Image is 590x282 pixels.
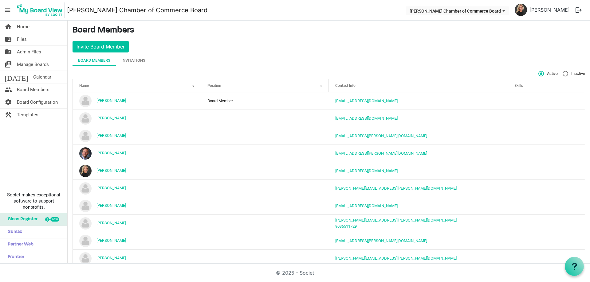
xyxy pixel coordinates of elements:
[96,238,126,243] a: [PERSON_NAME]
[96,256,126,260] a: [PERSON_NAME]
[508,180,585,197] td: is template cell column header Skills
[5,96,12,108] span: settings
[329,232,508,249] td: hope.baxter@sparklight.biz is template cell column header Contact Info
[79,95,92,107] img: no-profile-picture.svg
[96,116,126,120] a: [PERSON_NAME]
[17,96,58,108] span: Board Configuration
[572,4,585,17] button: logout
[73,145,201,162] td: Clay Barnett is template cell column header Name
[73,41,129,52] button: Invite Board Member
[78,57,110,64] div: Board Members
[79,182,92,195] img: no-profile-picture.svg
[79,130,92,142] img: no-profile-picture.svg
[406,6,509,15] button: Sherman Chamber of Commerce Board dropdownbutton
[515,4,527,16] img: WfgB7xUU-pTpzysiyPuerDZWO0TSVYBtnLUbeh_pkJavvnlQxF0dDtG7PE52sL_hrjAiP074YdltlFNJKtt8bw_thumb.png
[96,98,126,103] a: [PERSON_NAME]
[5,251,24,263] span: Frontier
[3,192,65,210] span: Societ makes exceptional software to support nonprofits.
[335,203,398,208] a: [EMAIL_ADDRESS][DOMAIN_NAME]
[201,180,329,197] td: column header Position
[73,180,201,197] td: Edwin Clark is template cell column header Name
[201,127,329,145] td: column header Position
[329,162,508,180] td: dbernard@shermanchamber.us is template cell column header Contact Info
[207,83,221,88] span: Position
[201,214,329,232] td: column header Position
[514,83,523,88] span: Skills
[335,238,427,243] a: [EMAIL_ADDRESS][PERSON_NAME][DOMAIN_NAME]
[73,232,201,249] td: Hope Baxter is template cell column header Name
[73,249,201,267] td: Joey Beason is template cell column header Name
[201,110,329,127] td: column header Position
[5,33,12,45] span: folder_shared
[329,249,508,267] td: Joey.Beason@wellsfargoadvisors.com is template cell column header Contact Info
[79,217,92,230] img: no-profile-picture.svg
[527,4,572,16] a: [PERSON_NAME]
[79,83,89,88] span: Name
[5,109,12,121] span: construction
[50,217,59,222] div: new
[15,2,65,18] img: My Board View Logo
[17,21,29,33] span: Home
[2,4,14,16] span: menu
[335,133,427,138] a: [EMAIL_ADDRESS][PERSON_NAME][DOMAIN_NAME]
[5,46,12,58] span: folder_shared
[508,249,585,267] td: is template cell column header Skills
[17,46,41,58] span: Admin Files
[329,110,508,127] td: aljessee255@gmail.com is template cell column header Contact Info
[201,92,329,110] td: Board Member column header Position
[96,168,126,173] a: [PERSON_NAME]
[73,214,201,232] td: Gina Clayton is template cell column header Name
[5,71,28,83] span: [DATE]
[79,235,92,247] img: no-profile-picture.svg
[329,92,508,110] td: bucyaaron@gmail.com is template cell column header Contact Info
[73,55,585,66] div: tab-header
[5,213,37,226] span: Glass Register
[508,110,585,127] td: is template cell column header Skills
[96,133,126,138] a: [PERSON_NAME]
[17,33,27,45] span: Files
[79,252,92,265] img: no-profile-picture.svg
[73,92,201,110] td: Aaron Bucy is template cell column header Name
[335,186,457,191] a: [PERSON_NAME][EMAIL_ADDRESS][PERSON_NAME][DOMAIN_NAME]
[508,92,585,110] td: is template cell column header Skills
[335,99,398,103] a: [EMAIL_ADDRESS][DOMAIN_NAME]
[508,214,585,232] td: is template cell column header Skills
[96,186,126,190] a: [PERSON_NAME]
[67,4,207,16] a: [PERSON_NAME] Chamber of Commerce Board
[201,249,329,267] td: column header Position
[79,200,92,212] img: no-profile-picture.svg
[15,2,67,18] a: My Board View Logo
[73,110,201,127] td: Asa Jessee is template cell column header Name
[73,197,201,214] td: Emilie Nelsen is template cell column header Name
[335,168,398,173] a: [EMAIL_ADDRESS][DOMAIN_NAME]
[121,57,145,64] div: Invitations
[17,58,49,71] span: Manage Boards
[329,180,508,197] td: clarke@grayson.edu is template cell column header Contact Info
[329,214,508,232] td: gina.clayton@cfm-tx.com9036511729 is template cell column header Contact Info
[17,109,38,121] span: Templates
[201,162,329,180] td: column header Position
[276,270,314,276] a: © 2025 - Societ
[538,71,558,76] span: Active
[201,197,329,214] td: column header Position
[508,232,585,249] td: is template cell column header Skills
[5,83,12,96] span: people
[5,58,12,71] span: switch_account
[329,127,508,145] td: crivas@rivas.law is template cell column header Contact Info
[335,116,398,121] a: [EMAIL_ADDRESS][DOMAIN_NAME]
[335,83,356,88] span: Contact Info
[335,151,427,156] a: [EMAIL_ADDRESS][PERSON_NAME][DOMAIN_NAME]
[5,226,22,238] span: Sumac
[508,197,585,214] td: is template cell column header Skills
[508,162,585,180] td: is template cell column header Skills
[79,147,92,160] img: 6tbtXTonNYltdiI-KpokzqhL5uI_JJC3FJVrglmfPh9FVaS6DkDjU9DIkXiMsZme7NDExdfVbR54XHUi0Fyn6g_thumb.png
[33,71,51,83] span: Calendar
[73,25,585,36] h3: Board Members
[335,224,357,229] a: 9036511729
[201,232,329,249] td: column header Position
[96,221,126,225] a: [PERSON_NAME]
[17,83,49,96] span: Board Members
[79,112,92,125] img: no-profile-picture.svg
[79,165,92,177] img: WfgB7xUU-pTpzysiyPuerDZWO0TSVYBtnLUbeh_pkJavvnlQxF0dDtG7PE52sL_hrjAiP074YdltlFNJKtt8bw_thumb.png
[96,151,126,155] a: [PERSON_NAME]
